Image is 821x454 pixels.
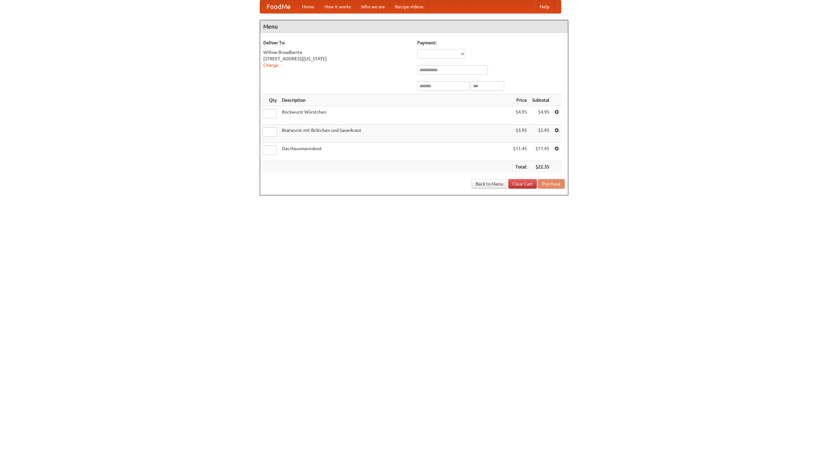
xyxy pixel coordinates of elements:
[417,39,565,46] h5: Payment:
[319,0,356,13] a: How it works
[260,20,568,33] h4: Menu
[529,161,552,173] th: $22.35
[529,106,552,124] td: $4.95
[279,106,511,124] td: Bockwurst Würstchen
[511,124,529,143] td: $5.95
[511,161,529,173] th: Total:
[263,49,411,56] div: Willow Broadbente
[535,0,554,13] a: Help
[529,94,552,106] th: Subtotal
[263,39,411,46] h5: Deliver To:
[263,63,279,68] a: Change
[260,0,297,13] a: FoodMe
[508,179,537,189] a: Clear Cart
[263,56,411,62] div: [STREET_ADDRESS][US_STATE]
[511,106,529,124] td: $4.95
[390,0,428,13] a: Recipe videos
[279,143,511,161] td: Das Hausmannskost
[279,124,511,143] td: Bratwurst mit Brötchen und Sauerkraut
[529,124,552,143] td: $5.95
[471,179,507,189] a: Back to Menu
[260,94,279,106] th: Qty
[279,94,511,106] th: Description
[538,179,565,189] button: Purchase
[511,94,529,106] th: Price
[356,0,390,13] a: Who we are
[297,0,319,13] a: Home
[511,143,529,161] td: $11.45
[529,143,552,161] td: $11.45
